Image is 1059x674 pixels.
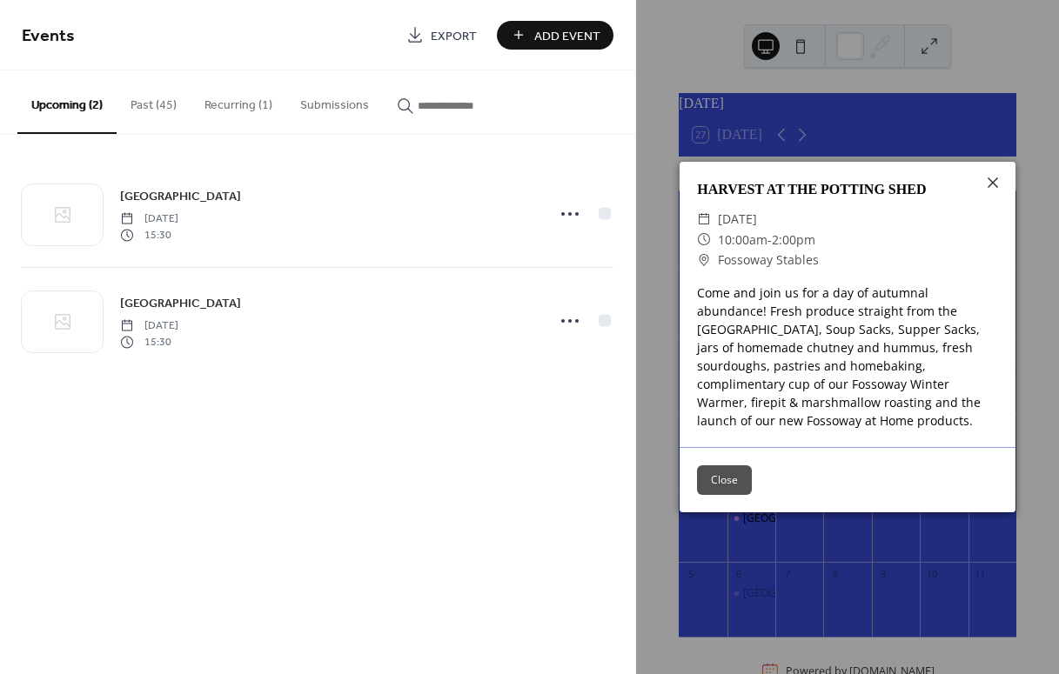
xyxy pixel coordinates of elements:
[120,186,241,206] a: [GEOGRAPHIC_DATA]
[680,179,1015,200] div: HARVEST AT THE POTTING SHED
[718,250,819,270] span: Fossoway Stables
[772,231,815,248] span: 2:00pm
[534,27,600,45] span: Add Event
[117,70,191,132] button: Past (45)
[697,465,752,495] button: Close
[697,230,711,250] div: ​
[697,209,711,230] div: ​
[718,209,757,230] span: [DATE]
[22,19,75,53] span: Events
[191,70,286,132] button: Recurring (1)
[767,231,772,248] span: -
[17,70,117,134] button: Upcoming (2)
[393,21,490,50] a: Export
[697,250,711,270] div: ​
[120,334,178,350] span: 15:30
[497,21,613,50] button: Add Event
[120,293,241,313] a: [GEOGRAPHIC_DATA]
[286,70,383,132] button: Submissions
[120,211,178,227] span: [DATE]
[120,295,241,313] span: [GEOGRAPHIC_DATA]
[680,284,1015,430] div: Come and join us for a day of autumnal abundance! Fresh produce straight from the [GEOGRAPHIC_DAT...
[718,231,767,248] span: 10:00am
[120,227,178,243] span: 15:30
[120,188,241,206] span: [GEOGRAPHIC_DATA]
[431,27,477,45] span: Export
[120,318,178,334] span: [DATE]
